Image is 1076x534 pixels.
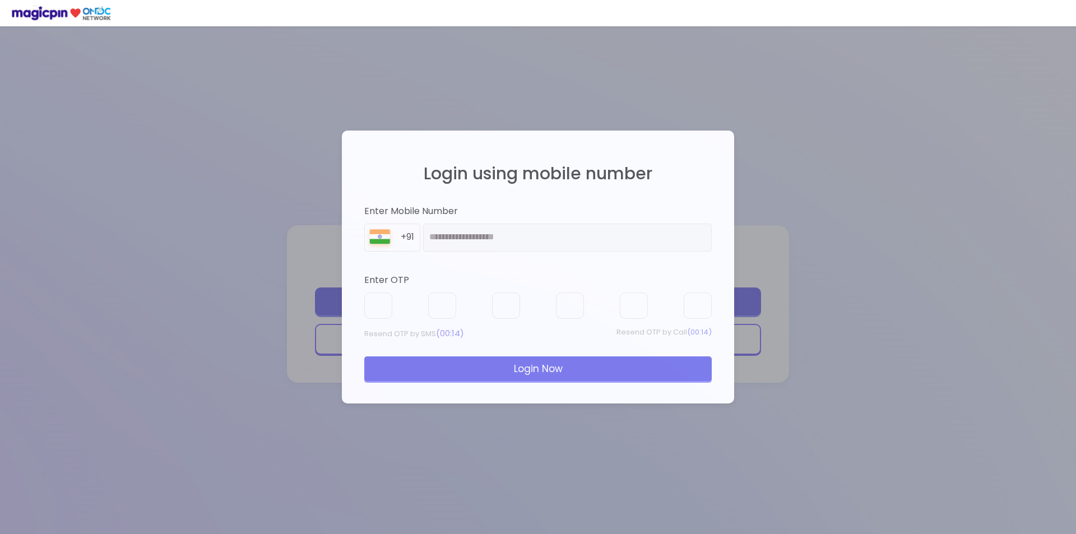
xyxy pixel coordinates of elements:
div: Enter Mobile Number [364,205,712,218]
div: Login Now [364,356,712,381]
div: Enter OTP [364,274,712,287]
img: ondc-logo-new-small.8a59708e.svg [11,6,111,21]
div: +91 [401,231,420,244]
img: 8BGLRPwvQ+9ZgAAAAASUVORK5CYII= [365,227,395,251]
h2: Login using mobile number [364,164,712,183]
